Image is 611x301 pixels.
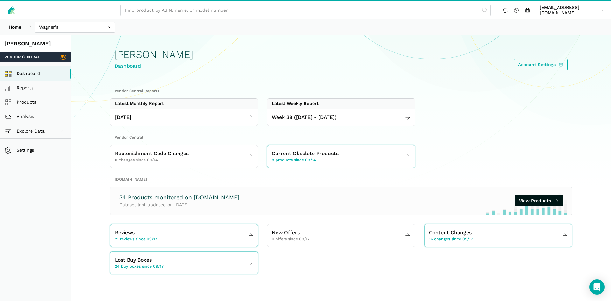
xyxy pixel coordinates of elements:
span: 21 reviews since 09/17 [115,236,157,242]
a: View Products [515,195,563,206]
span: Lost Buy Boxes [115,256,152,264]
h2: Vendor Central [115,135,568,140]
span: 0 offers since 09/17 [272,236,310,242]
span: Week 38 ([DATE] - [DATE]) [272,113,337,121]
span: Vendor Central [4,54,40,60]
span: Replenishment Code Changes [115,150,189,158]
span: Explore Data [7,127,45,135]
span: 16 changes since 09/17 [429,236,473,242]
span: [DATE] [115,113,131,121]
input: Find product by ASIN, name, or model number [120,5,491,16]
div: Latest Monthly Report [115,101,164,106]
a: Content Changes 16 changes since 09/17 [425,227,572,244]
h3: 34 Products monitored on [DOMAIN_NAME] [119,194,239,202]
a: Week 38 ([DATE] - [DATE]) [267,111,415,124]
a: Reviews 21 reviews since 09/17 [110,227,258,244]
a: Home [4,22,26,33]
div: Open Intercom Messenger [589,279,605,295]
span: Reviews [115,229,135,237]
a: [DATE] [110,111,258,124]
h1: [PERSON_NAME] [115,49,193,60]
span: 8 products since 09/14 [272,157,316,163]
h2: Vendor Central Reports [115,88,568,94]
a: Lost Buy Boxes 24 buy boxes since 09/17 [110,254,258,272]
a: [EMAIL_ADDRESS][DOMAIN_NAME] [537,3,607,17]
div: Dashboard [115,62,193,70]
span: View Products [519,197,551,204]
input: Wagner's [35,22,115,33]
span: New Offers [272,229,300,237]
div: [PERSON_NAME] [4,40,67,48]
span: 24 buy boxes since 09/17 [115,264,164,270]
a: Account Settings [514,59,568,70]
span: 0 changes since 09/14 [115,157,158,163]
span: Content Changes [429,229,472,237]
p: Dataset last updated on [DATE] [119,202,239,208]
span: Current Obsolete Products [272,150,339,158]
div: Latest Weekly Report [272,101,319,106]
span: [EMAIL_ADDRESS][DOMAIN_NAME] [540,5,599,16]
h2: [DOMAIN_NAME] [115,177,568,182]
a: New Offers 0 offers since 09/17 [267,227,415,244]
a: Current Obsolete Products 8 products since 09/14 [267,147,415,165]
a: Replenishment Code Changes 0 changes since 09/14 [110,147,258,165]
